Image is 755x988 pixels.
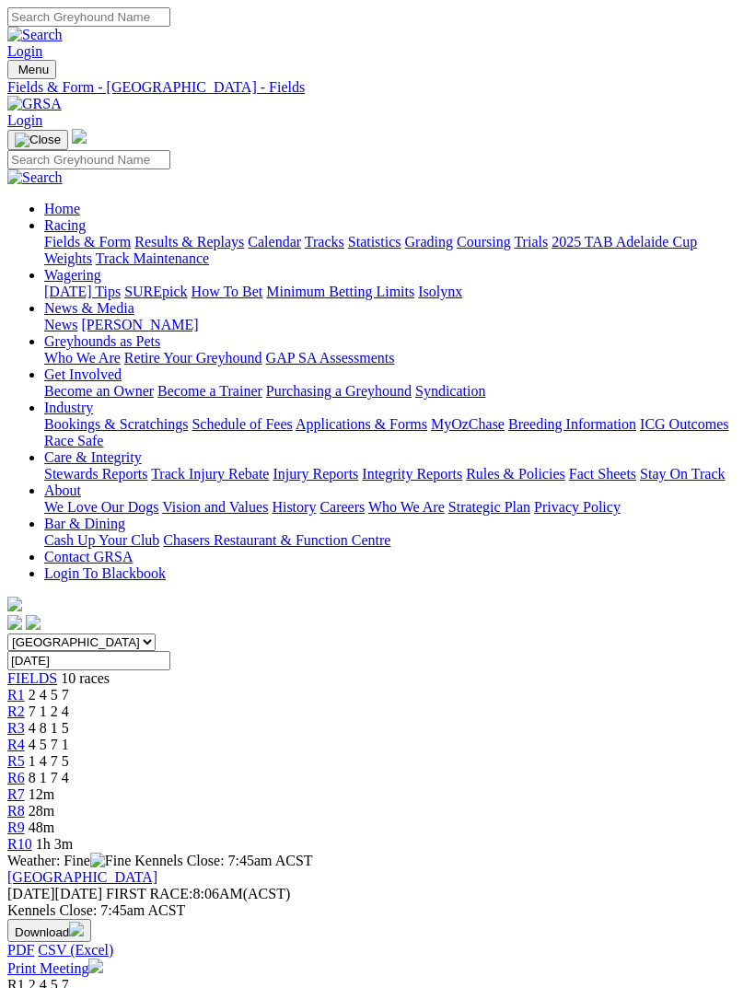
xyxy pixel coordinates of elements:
[348,234,401,250] a: Statistics
[44,217,86,233] a: Racing
[7,703,25,719] a: R2
[15,133,61,147] img: Close
[29,819,54,835] span: 48m
[44,201,80,216] a: Home
[134,853,312,868] span: Kennels Close: 7:45am ACST
[157,383,262,399] a: Become a Trainer
[163,532,390,548] a: Chasers Restaurant & Function Centre
[192,416,292,432] a: Schedule of Fees
[44,284,121,299] a: [DATE] Tips
[44,333,160,349] a: Greyhounds as Pets
[192,284,263,299] a: How To Bet
[44,267,101,283] a: Wagering
[7,902,748,919] div: Kennels Close: 7:45am ACST
[7,803,25,819] span: R8
[508,416,636,432] a: Breeding Information
[44,482,81,498] a: About
[7,150,170,169] input: Search
[7,960,103,976] a: Print Meeting
[431,416,505,432] a: MyOzChase
[106,886,192,901] span: FIRST RACE:
[569,466,636,482] a: Fact Sheets
[44,350,121,366] a: Who We Are
[44,532,748,549] div: Bar & Dining
[7,651,170,670] input: Select date
[29,703,69,719] span: 7 1 2 4
[124,350,262,366] a: Retire Your Greyhound
[44,565,166,581] a: Login To Blackbook
[7,886,55,901] span: [DATE]
[44,549,133,564] a: Contact GRSA
[266,383,412,399] a: Purchasing a Greyhound
[7,869,157,885] a: [GEOGRAPHIC_DATA]
[7,7,170,27] input: Search
[44,234,748,267] div: Racing
[7,786,25,802] span: R7
[514,234,548,250] a: Trials
[7,886,102,901] span: [DATE]
[44,317,748,333] div: News & Media
[7,853,134,868] span: Weather: Fine
[29,687,69,703] span: 2 4 5 7
[162,499,268,515] a: Vision and Values
[44,416,748,449] div: Industry
[7,96,62,112] img: GRSA
[7,687,25,703] a: R1
[7,819,25,835] a: R9
[7,753,25,769] span: R5
[106,886,290,901] span: 8:06AM(ACST)
[7,720,25,736] a: R3
[88,959,103,973] img: printer.svg
[7,112,42,128] a: Login
[448,499,530,515] a: Strategic Plan
[7,836,32,852] span: R10
[44,499,748,516] div: About
[266,350,395,366] a: GAP SA Assessments
[44,234,131,250] a: Fields & Form
[29,753,69,769] span: 1 4 7 5
[44,300,134,316] a: News & Media
[44,383,748,400] div: Get Involved
[368,499,445,515] a: Who We Are
[72,129,87,144] img: logo-grsa-white.png
[640,466,725,482] a: Stay On Track
[36,836,73,852] span: 1h 3m
[29,803,54,819] span: 28m
[7,737,25,752] span: R4
[7,130,68,150] button: Toggle navigation
[7,942,34,958] a: PDF
[7,79,748,96] a: Fields & Form - [GEOGRAPHIC_DATA] - Fields
[7,919,91,942] button: Download
[69,922,84,936] img: download.svg
[61,670,110,686] span: 10 races
[7,615,22,630] img: facebook.svg
[44,466,748,482] div: Care & Integrity
[272,499,316,515] a: History
[415,383,485,399] a: Syndication
[81,317,198,332] a: [PERSON_NAME]
[7,27,63,43] img: Search
[7,43,42,59] a: Login
[266,284,414,299] a: Minimum Betting Limits
[7,60,56,79] button: Toggle navigation
[466,466,565,482] a: Rules & Policies
[305,234,344,250] a: Tracks
[7,770,25,785] a: R6
[29,770,69,785] span: 8 1 7 4
[44,383,154,399] a: Become an Owner
[44,250,92,266] a: Weights
[38,942,113,958] a: CSV (Excel)
[44,284,748,300] div: Wagering
[7,670,57,686] a: FIELDS
[44,317,77,332] a: News
[44,516,125,531] a: Bar & Dining
[405,234,453,250] a: Grading
[248,234,301,250] a: Calendar
[418,284,462,299] a: Isolynx
[640,416,728,432] a: ICG Outcomes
